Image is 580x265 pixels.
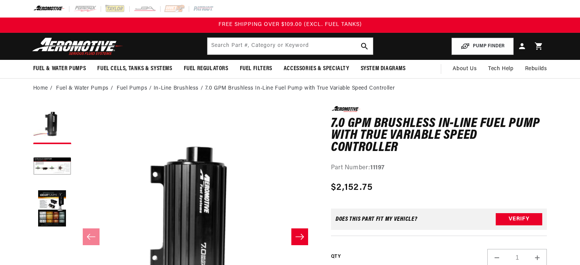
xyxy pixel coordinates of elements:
summary: Fuel Cells, Tanks & Systems [92,60,178,78]
a: Fuel & Water Pumps [56,84,109,93]
a: Home [33,84,48,93]
span: Fuel & Water Pumps [33,65,86,73]
summary: Fuel & Water Pumps [27,60,92,78]
li: In-Line Brushless [154,84,205,93]
span: Tech Help [488,65,513,73]
span: FREE SHIPPING OVER $109.00 (EXCL. FUEL TANKS) [219,22,362,27]
summary: Rebuilds [519,60,553,78]
span: Fuel Filters [240,65,272,73]
span: About Us [453,66,477,72]
span: Fuel Regulators [184,65,228,73]
span: $2,152.75 [331,181,373,194]
div: Does This part fit My vehicle? [336,216,418,222]
summary: Accessories & Specialty [278,60,355,78]
button: Load image 1 in gallery view [33,106,71,144]
button: Verify [496,213,542,225]
button: Load image 3 in gallery view [33,190,71,228]
span: Rebuilds [525,65,547,73]
span: Fuel Cells, Tanks & Systems [97,65,172,73]
strong: 11197 [370,165,385,171]
button: Load image 2 in gallery view [33,148,71,186]
input: Search by Part Number, Category or Keyword [207,38,373,55]
label: QTY [331,254,341,260]
button: search button [356,38,373,55]
img: Aeromotive [30,37,125,55]
summary: Tech Help [482,60,519,78]
summary: System Diagrams [355,60,411,78]
span: System Diagrams [361,65,406,73]
li: 7.0 GPM Brushless In-Line Fuel Pump with True Variable Speed Controller [205,84,395,93]
span: Accessories & Specialty [284,65,349,73]
h1: 7.0 GPM Brushless In-Line Fuel Pump with True Variable Speed Controller [331,118,547,154]
summary: Fuel Regulators [178,60,234,78]
button: Slide right [291,228,308,245]
a: Fuel Pumps [117,84,147,93]
div: Part Number: [331,163,547,173]
a: About Us [447,60,482,78]
nav: breadcrumbs [33,84,547,93]
button: Slide left [83,228,100,245]
summary: Fuel Filters [234,60,278,78]
button: PUMP FINDER [451,38,514,55]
